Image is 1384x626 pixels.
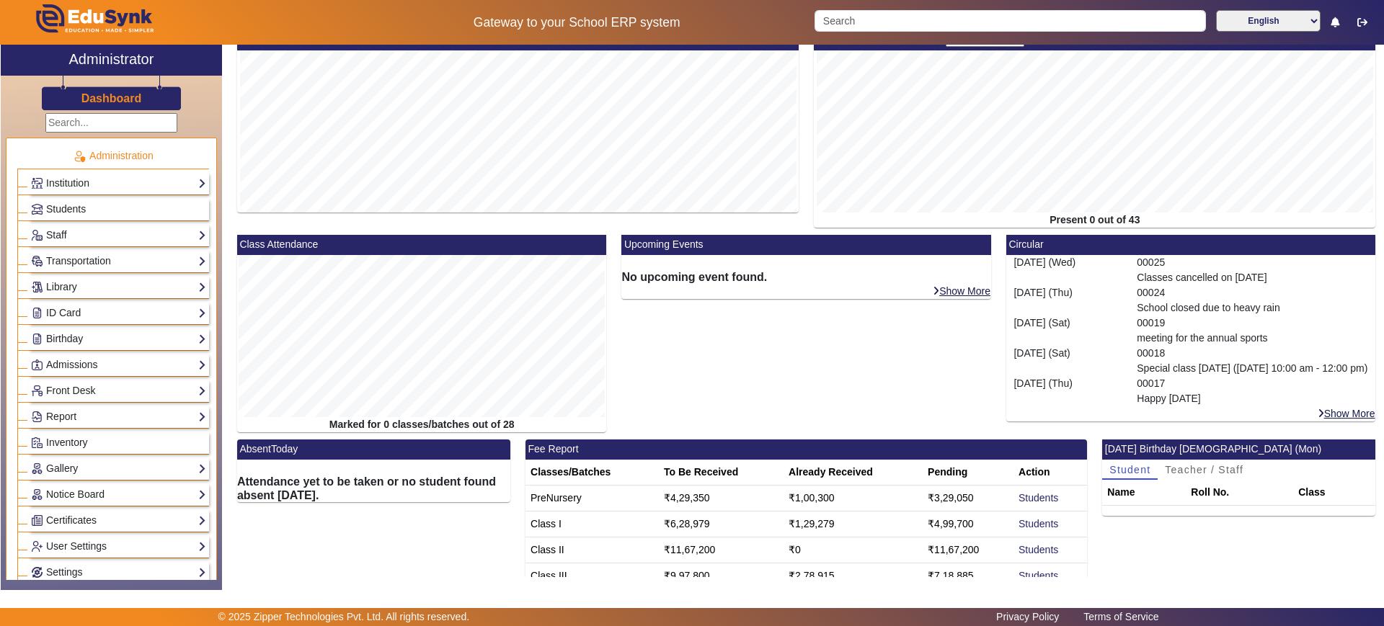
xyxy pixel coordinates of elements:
[923,511,1013,537] td: ₹4,99,700
[32,204,43,215] img: Students.png
[81,91,142,105] h3: Dashboard
[237,417,607,432] div: Marked for 0 classes/batches out of 28
[1130,376,1376,406] div: 00017
[237,439,510,460] mat-card-header: AbsentToday
[1076,607,1166,626] a: Terms of Service
[1137,361,1368,376] p: Special class [DATE] ([DATE] 10:00 am - 12:00 pm)
[525,511,659,537] td: Class I
[525,485,659,511] td: PreNursery
[621,235,991,255] mat-card-header: Upcoming Events
[932,285,991,298] a: Show More
[1019,492,1058,504] a: Students
[237,235,607,255] mat-card-header: Class Attendance
[1293,480,1375,506] th: Class
[923,460,1013,486] th: Pending
[46,437,88,448] span: Inventory
[814,213,1375,228] div: Present 0 out of 43
[218,609,470,625] p: © 2025 Zipper Technologies Pvt. Ltd. All rights reserved.
[45,113,177,133] input: Search...
[1006,316,1130,346] div: [DATE] (Sat)
[1019,518,1058,529] a: Students
[354,15,799,30] h5: Gateway to your School ERP system
[923,563,1013,589] td: ₹7,18,885
[525,563,659,589] td: Class III
[923,485,1013,511] td: ₹3,29,050
[1013,460,1087,486] th: Action
[1019,570,1058,581] a: Students
[1006,255,1130,285] div: [DATE] (Wed)
[81,91,143,106] a: Dashboard
[1006,346,1130,376] div: [DATE] (Sat)
[32,437,43,448] img: Inventory.png
[923,537,1013,563] td: ₹11,67,200
[31,434,206,451] a: Inventory
[1137,331,1368,346] p: meeting for the annual sports
[1137,391,1368,406] p: Happy [DATE]
[1,45,222,76] a: Administrator
[784,460,923,486] th: Already Received
[1006,285,1130,316] div: [DATE] (Thu)
[1317,407,1376,420] a: Show More
[1130,316,1376,346] div: 00019
[1137,270,1368,285] p: Classes cancelled on [DATE]
[525,460,659,486] th: Classes/Batches
[1006,235,1376,255] mat-card-header: Circular
[989,607,1066,626] a: Privacy Policy
[1109,465,1150,475] span: Student
[1130,285,1376,316] div: 00024
[31,201,206,218] a: Students
[1019,544,1058,555] a: Students
[525,439,1087,460] mat-card-header: Fee Report
[1130,346,1376,376] div: 00018
[784,537,923,563] td: ₹0
[46,203,86,215] span: Students
[525,537,659,563] td: Class II
[1006,376,1130,406] div: [DATE] (Thu)
[784,563,923,589] td: ₹2,78,915
[659,537,784,563] td: ₹11,67,200
[621,270,991,284] h6: No upcoming event found.
[659,511,784,537] td: ₹6,28,979
[784,511,923,537] td: ₹1,29,279
[1102,439,1375,460] mat-card-header: [DATE] Birthday [DEMOGRAPHIC_DATA] (Mon)
[1102,480,1186,506] th: Name
[69,50,154,68] h2: Administrator
[1130,255,1376,285] div: 00025
[1137,300,1368,316] p: School closed due to heavy rain
[237,475,510,502] h6: Attendance yet to be taken or no student found absent [DATE].
[659,485,784,511] td: ₹4,29,350
[784,485,923,511] td: ₹1,00,300
[1186,480,1293,506] th: Roll No.
[659,460,784,486] th: To Be Received
[73,150,86,163] img: Administration.png
[659,563,784,589] td: ₹9,97,800
[17,148,209,164] p: Administration
[815,10,1205,32] input: Search
[1165,465,1243,475] span: Teacher / Staff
